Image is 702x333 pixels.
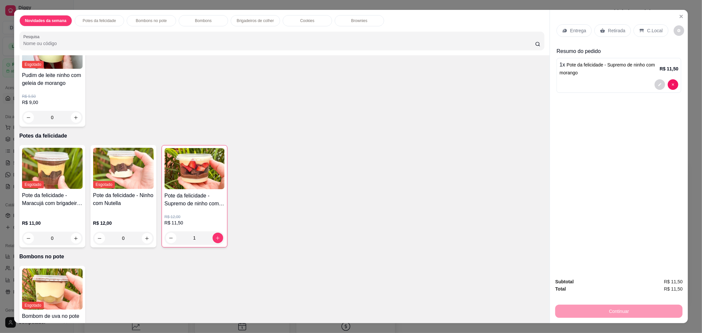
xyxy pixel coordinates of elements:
strong: Total [555,286,566,292]
p: C.Local [647,27,663,34]
p: Bombons no pote [136,18,167,23]
span: Esgotado [93,181,115,188]
button: Close [676,11,687,22]
button: decrease-product-quantity [668,79,678,90]
p: R$ 12,00 [93,220,154,226]
button: decrease-product-quantity [166,233,176,243]
p: R$ 11,50 [660,65,679,72]
img: product-image [22,269,83,310]
img: product-image [22,148,83,189]
img: product-image [165,148,224,189]
span: Esgotado [22,181,44,188]
p: 1 x [559,61,660,77]
p: Potes da felicidade [19,132,545,140]
label: Pesquisa [23,34,42,39]
button: decrease-product-quantity [655,79,665,90]
h4: Pote da felicidade - Ninho com Nutella [93,192,154,207]
p: R$ 11,50 [165,219,224,226]
button: decrease-product-quantity [674,25,684,36]
button: decrease-product-quantity [23,112,34,123]
p: Brigadeiros de colher [237,18,274,23]
h4: Pudim de leite ninho com geleia de morango [22,71,83,87]
p: R$ 12,00 [165,214,224,219]
img: product-image [93,148,154,189]
p: Novidades da semana [25,18,66,23]
button: increase-product-quantity [71,112,81,123]
p: Brownies [351,18,367,23]
h4: Pote da felicidade - Supremo de ninho com morango [165,192,224,208]
strong: Subtotal [555,279,574,284]
h4: Pote da felicidade - Maracujá com brigadeiro meio amargo [22,192,83,207]
p: Cookies [300,18,314,23]
p: R$ 11,00 [22,220,83,226]
p: Bombons no pote [19,253,545,261]
button: increase-product-quantity [213,233,223,243]
input: Pesquisa [23,40,535,47]
p: Retirada [608,27,625,34]
button: decrease-product-quantity [94,233,105,243]
p: Entrega [570,27,586,34]
span: Esgotado [22,61,44,68]
p: R$ 9,50 [22,94,83,99]
h4: Bombom de uva no pote [22,312,83,320]
p: Resumo do pedido [557,47,681,55]
p: R$ 9,00 [22,99,83,106]
p: Potes da felicidade [83,18,116,23]
span: Esgotado [22,302,44,309]
p: Bombons [195,18,212,23]
span: R$ 11,50 [664,285,683,293]
span: Pote da felicidade - Supremo de ninho com morango [559,62,655,75]
button: increase-product-quantity [142,233,152,243]
span: R$ 11,50 [664,278,683,285]
button: increase-product-quantity [71,233,81,243]
button: decrease-product-quantity [23,233,34,243]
